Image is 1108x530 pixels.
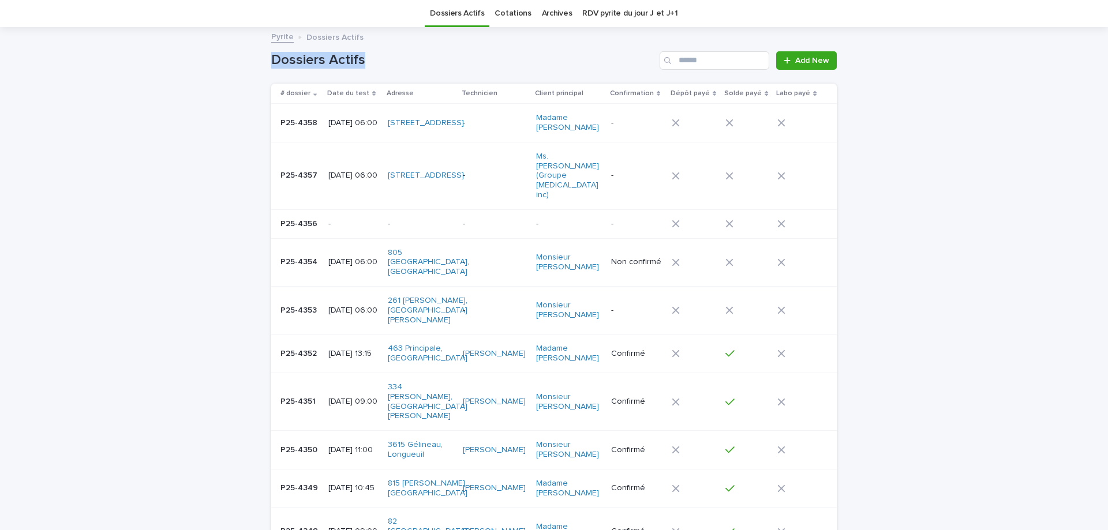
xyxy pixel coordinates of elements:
[536,479,600,498] a: Madame [PERSON_NAME]
[611,349,662,359] p: Confirmé
[271,238,837,286] tr: P25-4354P25-4354 [DATE] 06:00805 [GEOGRAPHIC_DATA], [GEOGRAPHIC_DATA] -Monsieur [PERSON_NAME] Non...
[280,87,310,100] p: # dossier
[795,57,829,65] span: Add New
[776,51,837,70] a: Add New
[536,392,600,412] a: Monsieur [PERSON_NAME]
[271,334,837,373] tr: P25-4352P25-4352 [DATE] 13:15463 Principale, [GEOGRAPHIC_DATA] [PERSON_NAME] Madame [PERSON_NAME]...
[328,171,379,181] p: [DATE] 06:00
[271,29,294,43] a: Pyrite
[611,219,662,229] p: -
[271,104,837,142] tr: P25-4358P25-4358 [DATE] 06:00[STREET_ADDRESS] -Madame [PERSON_NAME] -
[328,306,379,315] p: [DATE] 06:00
[536,440,600,460] a: Monsieur [PERSON_NAME]
[388,248,469,277] a: 805 [GEOGRAPHIC_DATA], [GEOGRAPHIC_DATA]
[536,152,600,200] a: Ms. [PERSON_NAME] (Groupe [MEDICAL_DATA] inc)
[280,255,320,267] p: P25-4354
[463,171,527,181] p: -
[388,440,452,460] a: 3615 Gélineau, Longueuil
[463,118,527,128] p: -
[463,445,526,455] a: [PERSON_NAME]
[328,219,379,229] p: -
[388,219,452,229] p: -
[280,394,318,407] p: P25-4351
[536,253,600,272] a: Monsieur [PERSON_NAME]
[328,349,379,359] p: [DATE] 13:15
[463,483,526,493] a: [PERSON_NAME]
[328,257,379,267] p: [DATE] 06:00
[660,51,769,70] input: Search
[610,87,654,100] p: Confirmation
[611,118,662,128] p: -
[463,397,526,407] a: [PERSON_NAME]
[776,87,810,100] p: Labo payé
[387,87,414,100] p: Adresse
[388,382,467,421] a: 334 [PERSON_NAME], [GEOGRAPHIC_DATA][PERSON_NAME]
[535,87,583,100] p: Client principal
[611,257,662,267] p: Non confirmé
[271,286,837,334] tr: P25-4353P25-4353 [DATE] 06:00261 [PERSON_NAME], [GEOGRAPHIC_DATA][PERSON_NAME] -Monsieur [PERSON_...
[388,296,467,325] a: 261 [PERSON_NAME], [GEOGRAPHIC_DATA][PERSON_NAME]
[280,443,320,455] p: P25-4350
[388,479,467,498] a: 815 [PERSON_NAME], [GEOGRAPHIC_DATA]
[611,445,662,455] p: Confirmé
[328,118,379,128] p: [DATE] 06:00
[280,116,320,128] p: P25-4358
[280,481,320,493] p: P25-4349
[671,87,710,100] p: Dépôt payé
[271,142,837,209] tr: P25-4357P25-4357 [DATE] 06:00[STREET_ADDRESS] -Ms. [PERSON_NAME] (Groupe [MEDICAL_DATA] inc) -
[280,303,319,315] p: P25-4353
[271,209,837,238] tr: P25-4356P25-4356 -----
[463,306,527,315] p: -
[611,397,662,407] p: Confirmé
[611,483,662,493] p: Confirmé
[536,300,600,320] a: Monsieur [PERSON_NAME]
[306,30,364,43] p: Dossiers Actifs
[388,171,464,181] a: [STREET_ADDRESS]
[388,344,467,363] a: 463 Principale, [GEOGRAPHIC_DATA]
[388,118,464,128] a: [STREET_ADDRESS]
[328,445,379,455] p: [DATE] 11:00
[724,87,762,100] p: Solde payé
[611,306,662,315] p: -
[327,87,369,100] p: Date du test
[271,52,655,69] h1: Dossiers Actifs
[328,483,379,493] p: [DATE] 10:45
[611,171,662,181] p: -
[536,344,600,363] a: Madame [PERSON_NAME]
[280,217,320,229] p: P25-4356
[280,347,319,359] p: P25-4352
[280,168,320,181] p: P25-4357
[462,87,497,100] p: Technicien
[536,219,600,229] p: -
[328,397,379,407] p: [DATE] 09:00
[271,469,837,508] tr: P25-4349P25-4349 [DATE] 10:45815 [PERSON_NAME], [GEOGRAPHIC_DATA] [PERSON_NAME] Madame [PERSON_NA...
[271,373,837,430] tr: P25-4351P25-4351 [DATE] 09:00334 [PERSON_NAME], [GEOGRAPHIC_DATA][PERSON_NAME] [PERSON_NAME] Mons...
[463,257,527,267] p: -
[536,113,600,133] a: Madame [PERSON_NAME]
[463,349,526,359] a: [PERSON_NAME]
[271,431,837,469] tr: P25-4350P25-4350 [DATE] 11:003615 Gélineau, Longueuil [PERSON_NAME] Monsieur [PERSON_NAME] Confirmé
[463,219,527,229] p: -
